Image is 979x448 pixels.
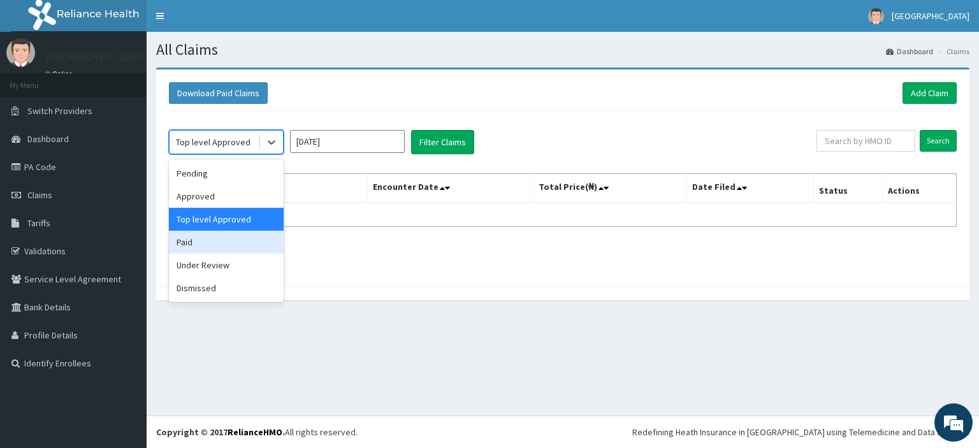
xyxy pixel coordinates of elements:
[147,415,979,448] footer: All rights reserved.
[632,426,969,438] div: Redefining Heath Insurance in [GEOGRAPHIC_DATA] using Telemedicine and Data Science!
[156,426,285,438] strong: Copyright © 2017 .
[169,185,284,208] div: Approved
[814,174,882,203] th: Status
[882,174,956,203] th: Actions
[156,41,969,58] h1: All Claims
[24,64,52,96] img: d_794563401_company_1708531726252_794563401
[66,71,214,88] div: Chat with us now
[169,82,268,104] button: Download Paid Claims
[290,130,405,153] input: Select Month and Year
[209,6,240,37] div: Minimize live chat window
[934,46,969,57] li: Claims
[533,174,687,203] th: Total Price(₦)
[411,130,474,154] button: Filter Claims
[169,208,284,231] div: Top level Approved
[27,105,92,117] span: Switch Providers
[368,174,533,203] th: Encounter Date
[903,82,957,104] a: Add Claim
[892,10,969,22] span: [GEOGRAPHIC_DATA]
[687,174,814,203] th: Date Filed
[45,69,75,78] a: Online
[27,217,50,229] span: Tariffs
[886,46,933,57] a: Dashboard
[6,38,35,67] img: User Image
[868,8,884,24] img: User Image
[169,231,284,254] div: Paid
[228,426,282,438] a: RelianceHMO
[74,140,176,268] span: We're online!
[27,133,69,145] span: Dashboard
[27,189,52,201] span: Claims
[6,307,243,351] textarea: Type your message and hit 'Enter'
[169,254,284,277] div: Under Review
[176,136,250,148] div: Top level Approved
[169,277,284,300] div: Dismissed
[920,130,957,152] input: Search
[816,130,915,152] input: Search by HMO ID
[169,162,284,185] div: Pending
[45,52,150,63] p: [GEOGRAPHIC_DATA]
